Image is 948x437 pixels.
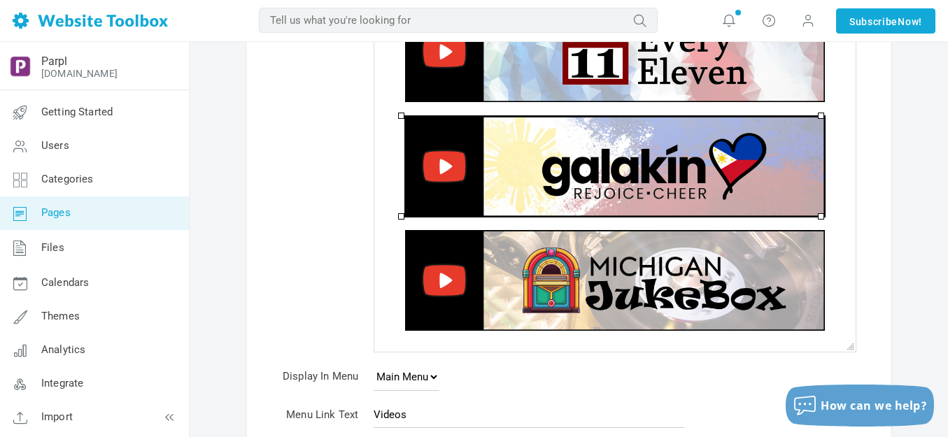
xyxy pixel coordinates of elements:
span: Calendars [41,276,89,289]
a: Parpl [41,55,67,68]
span: Now! [898,14,922,29]
td: Display In Menu [275,360,366,399]
span: Pages [41,206,71,219]
img: output-onlinepngtools%20-%202025-05-26T183955.010.png [9,55,31,78]
button: How can we help? [786,385,934,427]
span: Analytics [41,343,85,356]
td: Content [275,7,366,360]
span: Themes [41,310,80,322]
a: SubscribeNow! [836,8,935,34]
span: Getting Started [41,106,113,118]
span: Users [41,139,69,152]
a: [DOMAIN_NAME] [41,68,118,79]
td: Menu Link Text [275,399,366,436]
input: Tell us what you're looking for [259,8,658,33]
span: Files [41,241,64,254]
span: Categories [41,173,94,185]
span: Import [41,410,73,423]
iframe: Rich Text Area. Press ALT-F9 for menu. Press ALT-F10 for toolbar. Press ALT-0 for help [374,37,856,352]
span: How can we help? [821,398,927,413]
span: Integrate [41,377,83,389]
